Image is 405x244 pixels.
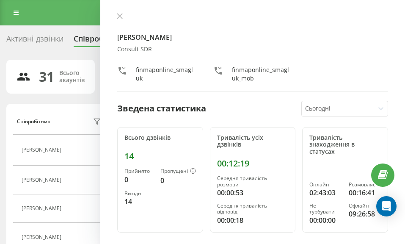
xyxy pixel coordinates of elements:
div: 0 [124,175,154,185]
div: Тривалість знаходження в статусах [309,134,381,155]
div: 14 [124,151,196,161]
div: Прийнято [124,168,154,174]
div: Активні дзвінки [6,34,63,47]
div: Офлайн [349,203,381,209]
div: Всього дзвінків [124,134,196,141]
div: 31 [39,69,54,85]
div: 14 [124,197,154,207]
h4: [PERSON_NAME] [117,32,388,42]
div: [PERSON_NAME] [22,234,63,240]
div: 00:00:18 [217,215,289,225]
div: Зведена статистика [117,102,206,115]
div: Середня тривалість розмови [217,175,289,188]
div: Всього акаунтів [59,69,85,84]
div: 02:43:03 [309,188,342,198]
div: 0 [160,175,196,186]
div: [PERSON_NAME] [22,177,63,183]
div: finmaponline_smagluk [136,66,196,83]
div: Не турбувати [309,203,342,215]
div: Тривалість усіх дзвінків [217,134,289,149]
div: Співробітники проєкту [74,34,161,47]
div: Вихідні [124,191,154,197]
div: Співробітник [17,119,50,125]
div: Open Intercom Messenger [376,196,397,216]
div: Середня тривалість відповіді [217,203,289,215]
div: 00:00:53 [217,188,289,198]
div: [PERSON_NAME] [22,205,63,211]
div: finmaponline_smagluk_mob [232,66,292,83]
div: 00:00:00 [309,215,342,225]
div: [PERSON_NAME] [22,147,63,153]
div: Розмовляє [349,182,381,188]
div: Consult SDR [117,46,388,53]
div: Онлайн [309,182,342,188]
div: 00:12:19 [217,158,289,169]
div: 00:16:41 [349,188,381,198]
div: 09:26:58 [349,209,381,219]
div: Пропущені [160,168,196,175]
